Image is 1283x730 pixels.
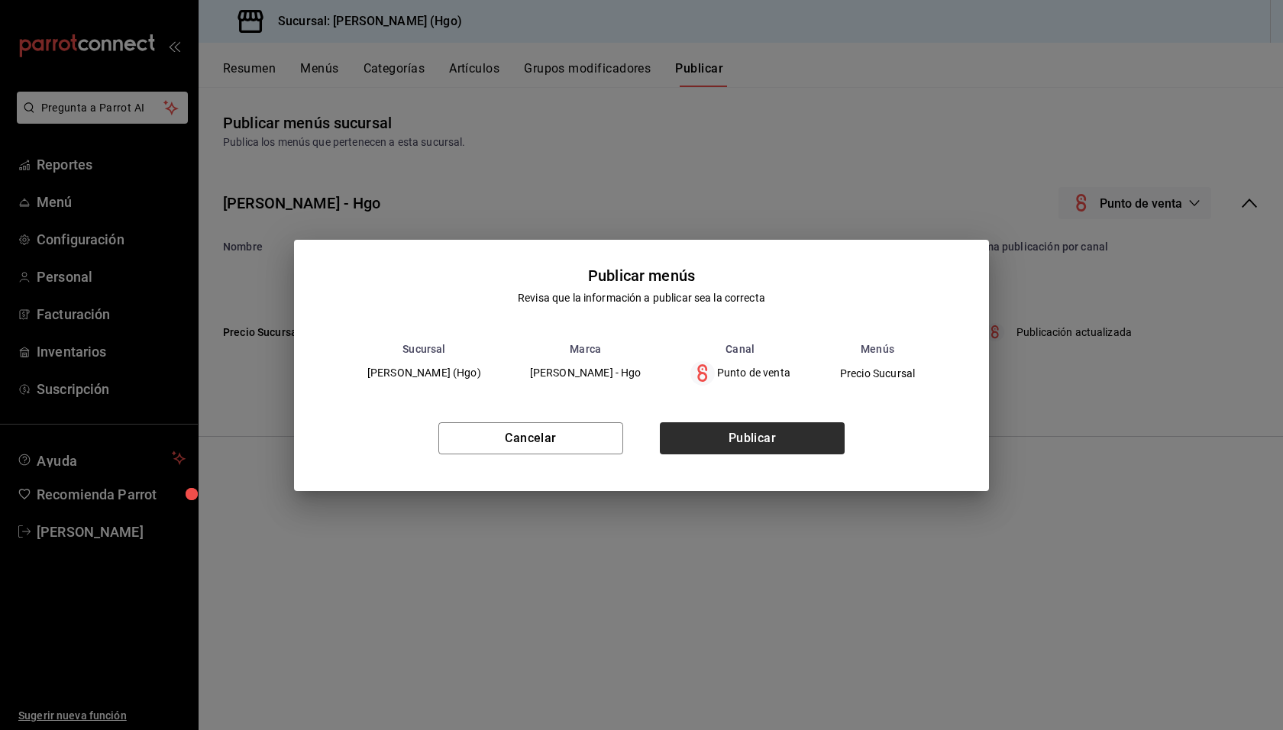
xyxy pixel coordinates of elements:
button: Cancelar [438,422,623,454]
td: [PERSON_NAME] - Hgo [506,355,666,392]
div: Punto de venta [690,361,790,386]
button: Publicar [660,422,845,454]
th: Marca [506,343,666,355]
th: Sucursal [343,343,506,355]
td: [PERSON_NAME] (Hgo) [343,355,506,392]
th: Menús [815,343,940,355]
span: Precio Sucursal [840,368,915,379]
div: Revisa que la información a publicar sea la correcta [518,290,765,306]
th: Canal [666,343,815,355]
div: Publicar menús [588,264,695,287]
